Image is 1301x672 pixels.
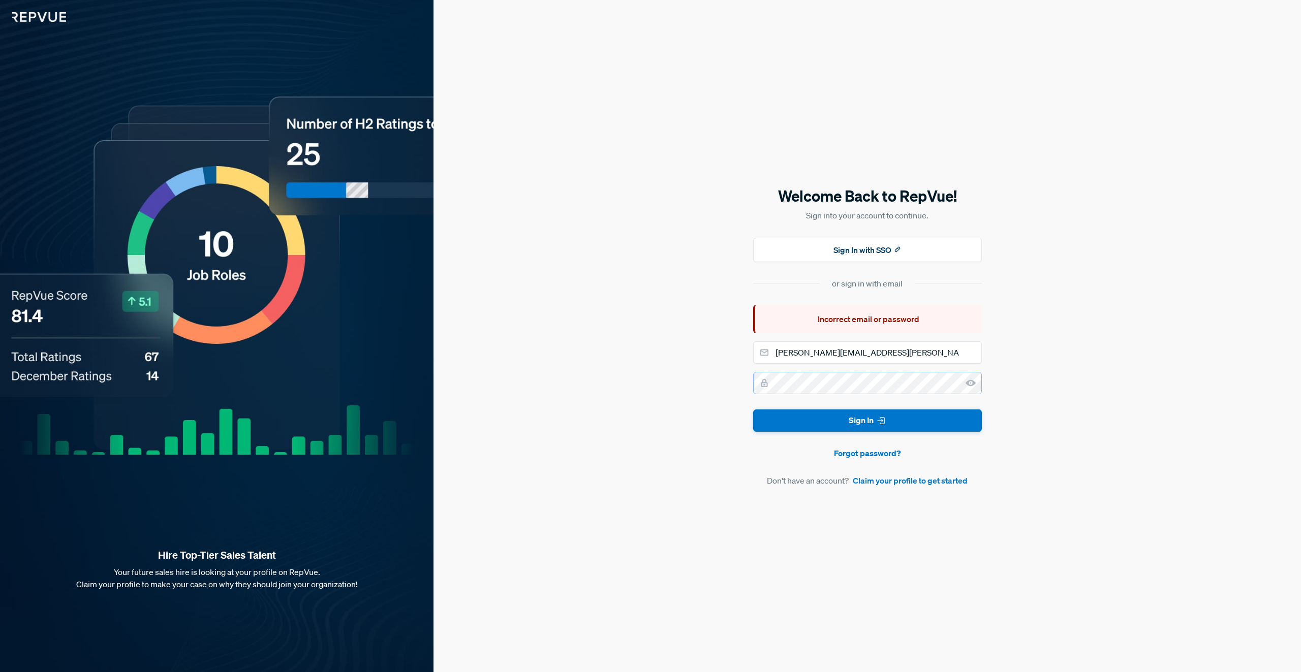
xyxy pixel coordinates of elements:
[753,409,982,432] button: Sign In
[16,566,417,590] p: Your future sales hire is looking at your profile on RepVue. Claim your profile to make your case...
[753,474,982,487] article: Don't have an account?
[753,185,982,207] h5: Welcome Back to RepVue!
[753,238,982,262] button: Sign In with SSO
[832,277,903,290] div: or sign in with email
[853,474,968,487] a: Claim your profile to get started
[753,447,982,459] a: Forgot password?
[16,549,417,562] strong: Hire Top-Tier Sales Talent
[753,209,982,221] p: Sign into your account to continue.
[753,305,982,333] div: Incorrect email or password
[753,341,982,364] input: Email address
